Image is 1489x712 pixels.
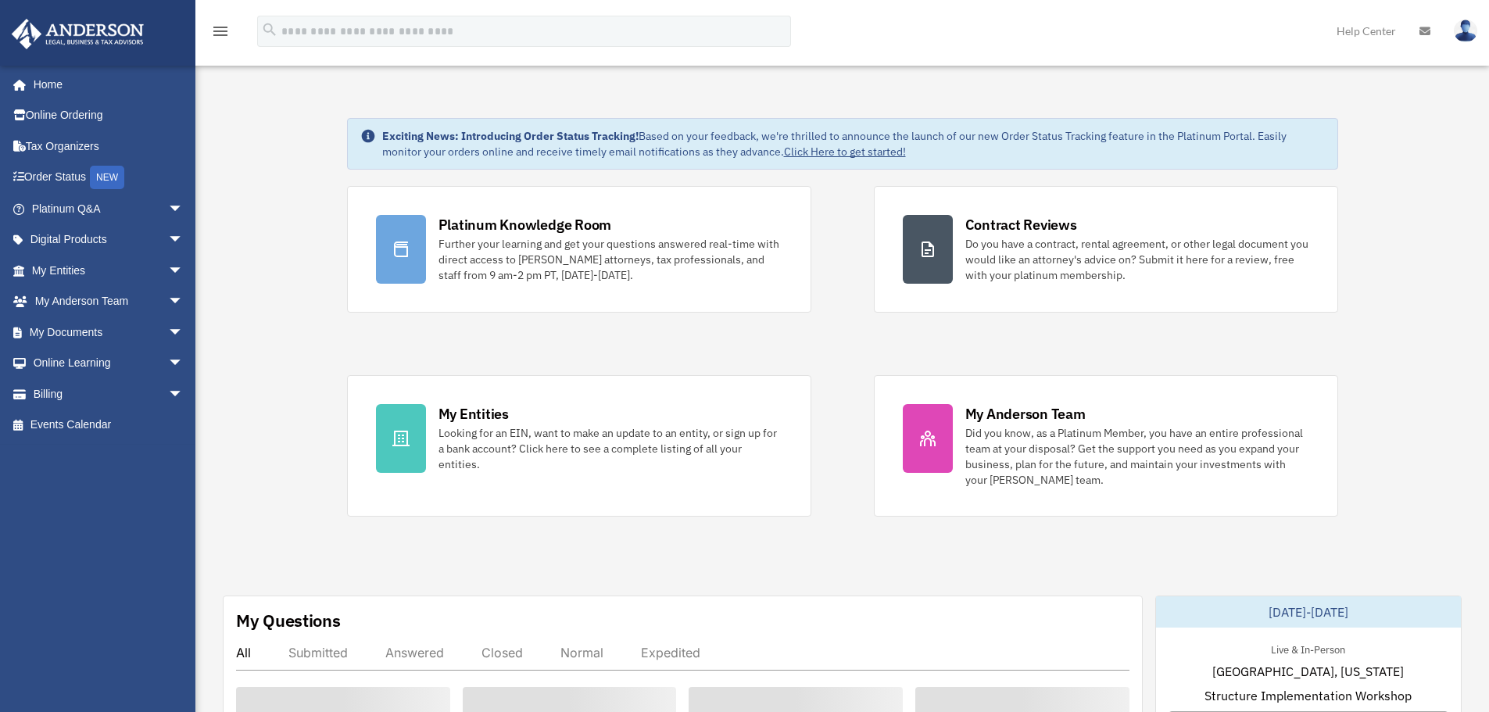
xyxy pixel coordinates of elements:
div: My Questions [236,609,341,632]
span: arrow_drop_down [168,224,199,256]
span: arrow_drop_down [168,193,199,225]
div: Do you have a contract, rental agreement, or other legal document you would like an attorney's ad... [965,236,1309,283]
a: Events Calendar [11,410,207,441]
a: Billingarrow_drop_down [11,378,207,410]
a: Platinum Knowledge Room Further your learning and get your questions answered real-time with dire... [347,186,811,313]
div: Based on your feedback, we're thrilled to announce the launch of our new Order Status Tracking fe... [382,128,1325,159]
div: Normal [560,645,603,660]
span: arrow_drop_down [168,348,199,380]
div: Answered [385,645,444,660]
div: Closed [481,645,523,660]
div: Further your learning and get your questions answered real-time with direct access to [PERSON_NAM... [438,236,782,283]
a: Home [11,69,199,100]
strong: Exciting News: Introducing Order Status Tracking! [382,129,639,143]
span: arrow_drop_down [168,317,199,349]
div: Platinum Knowledge Room [438,215,612,234]
div: All [236,645,251,660]
a: menu [211,27,230,41]
div: My Anderson Team [965,404,1086,424]
a: My Entitiesarrow_drop_down [11,255,207,286]
a: My Anderson Teamarrow_drop_down [11,286,207,317]
span: arrow_drop_down [168,378,199,410]
a: My Entities Looking for an EIN, want to make an update to an entity, or sign up for a bank accoun... [347,375,811,517]
div: Looking for an EIN, want to make an update to an entity, or sign up for a bank account? Click her... [438,425,782,472]
div: Submitted [288,645,348,660]
div: Expedited [641,645,700,660]
i: search [261,21,278,38]
a: Order StatusNEW [11,162,207,194]
a: Click Here to get started! [784,145,906,159]
div: My Entities [438,404,509,424]
a: My Documentsarrow_drop_down [11,317,207,348]
span: arrow_drop_down [168,255,199,287]
div: Contract Reviews [965,215,1077,234]
a: My Anderson Team Did you know, as a Platinum Member, you have an entire professional team at your... [874,375,1338,517]
span: arrow_drop_down [168,286,199,318]
img: User Pic [1454,20,1477,42]
a: Platinum Q&Aarrow_drop_down [11,193,207,224]
a: Digital Productsarrow_drop_down [11,224,207,256]
a: Online Learningarrow_drop_down [11,348,207,379]
div: [DATE]-[DATE] [1156,596,1461,628]
div: Did you know, as a Platinum Member, you have an entire professional team at your disposal? Get th... [965,425,1309,488]
a: Contract Reviews Do you have a contract, rental agreement, or other legal document you would like... [874,186,1338,313]
i: menu [211,22,230,41]
div: NEW [90,166,124,189]
div: Live & In-Person [1258,640,1358,657]
a: Online Ordering [11,100,207,131]
a: Tax Organizers [11,131,207,162]
img: Anderson Advisors Platinum Portal [7,19,149,49]
span: Structure Implementation Workshop [1204,686,1412,705]
span: [GEOGRAPHIC_DATA], [US_STATE] [1212,662,1404,681]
